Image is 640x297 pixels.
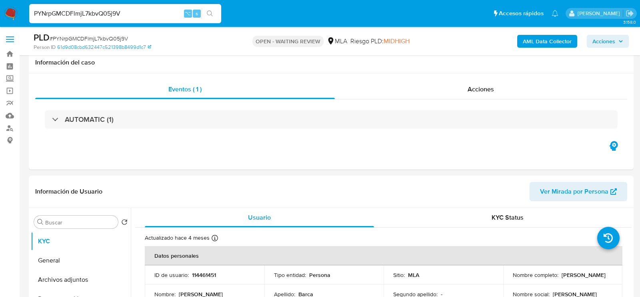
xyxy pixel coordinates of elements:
b: Person ID [34,44,56,51]
button: Buscar [37,219,44,225]
span: Eventos ( 1 ) [168,85,202,94]
p: MLA [408,271,419,279]
p: Tipo entidad : [274,271,306,279]
th: Datos personales [145,246,622,265]
p: Sitio : [393,271,405,279]
div: MLA [327,37,347,46]
b: AML Data Collector [523,35,572,48]
a: 61d9d08cbd632447c521398b8499d1c7 [57,44,151,51]
div: AUTOMATIC (1) [45,110,618,129]
span: ⌥ [185,10,191,17]
p: OPEN - WAITING REVIEW [252,36,324,47]
h3: AUTOMATIC (1) [65,115,114,124]
b: PLD [34,31,50,44]
h1: Información del caso [35,59,627,67]
button: Archivos adjuntos [31,270,131,289]
span: KYC Status [492,213,524,222]
button: Acciones [587,35,629,48]
h1: Información de Usuario [35,188,102,196]
button: AML Data Collector [517,35,577,48]
span: Accesos rápidos [499,9,544,18]
span: s [196,10,198,17]
span: Ver Mirada por Persona [540,182,608,201]
p: Persona [309,271,330,279]
button: Ver Mirada por Persona [530,182,627,201]
button: Volver al orden por defecto [121,219,128,228]
p: [PERSON_NAME] [562,271,606,279]
p: lourdes.morinigo@mercadolibre.com [578,10,623,17]
p: Actualizado hace 4 meses [145,234,210,242]
input: Buscar usuario o caso... [29,8,221,19]
p: ID de usuario : [154,271,189,279]
input: Buscar [45,219,115,226]
span: Usuario [248,213,271,222]
button: KYC [31,232,131,251]
span: Acciones [592,35,615,48]
p: 114461451 [192,271,216,279]
a: Notificaciones [552,10,558,17]
p: Nombre completo : [513,271,558,279]
span: MIDHIGH [384,36,410,46]
span: # PYNrpGMCDFlmjL7kbvQ05j9V [50,34,128,42]
button: General [31,251,131,270]
span: Riesgo PLD: [350,37,410,46]
button: search-icon [202,8,218,19]
span: Acciones [468,85,494,94]
a: Salir [626,9,634,18]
